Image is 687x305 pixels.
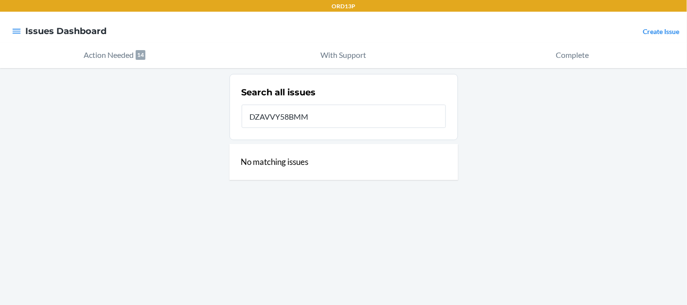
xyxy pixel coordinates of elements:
[84,49,134,61] p: Action Needed
[25,25,106,37] h4: Issues Dashboard
[332,2,355,11] p: ORD13P
[556,49,589,61] p: Complete
[229,43,458,68] button: With Support
[321,49,367,61] p: With Support
[643,27,679,36] a: Create Issue
[242,86,316,99] h2: Search all issues
[136,50,145,60] p: 14
[229,144,458,180] div: No matching issues
[458,43,687,68] button: Complete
